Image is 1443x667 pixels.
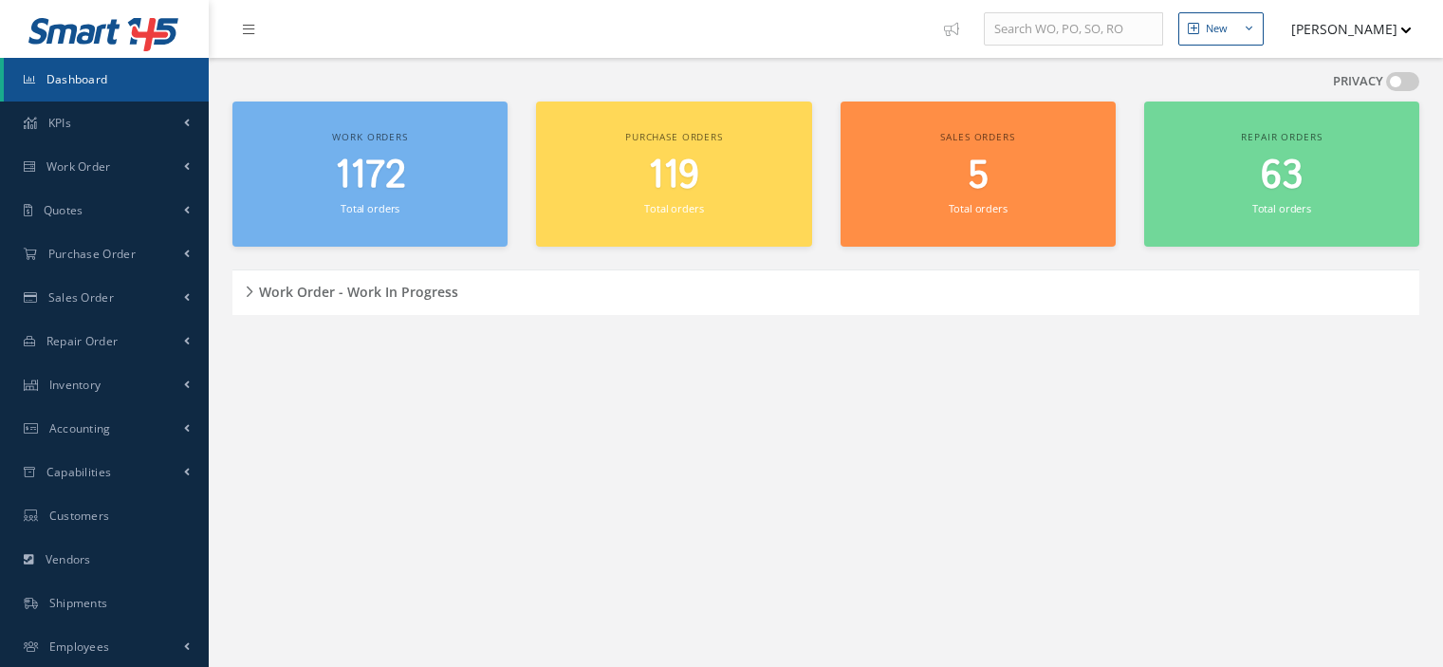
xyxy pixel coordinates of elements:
span: Inventory [49,377,102,393]
button: New [1178,12,1264,46]
span: Repair orders [1241,130,1322,143]
a: Purchase orders 119 Total orders [536,102,811,247]
span: KPIs [48,115,71,131]
span: Purchase orders [625,130,723,143]
small: Total orders [644,201,703,215]
span: 119 [648,149,699,203]
h5: Work Order - Work In Progress [253,278,458,301]
span: Shipments [49,595,108,611]
span: 63 [1261,149,1303,203]
span: Dashboard [46,71,108,87]
span: Accounting [49,420,111,436]
span: Employees [49,639,110,655]
span: Sales Order [48,289,114,306]
span: 5 [968,149,989,203]
span: Vendors [46,551,91,567]
span: 1172 [335,149,406,203]
small: Total orders [1252,201,1311,215]
label: PRIVACY [1333,72,1383,91]
small: Total orders [949,201,1008,215]
span: Sales orders [940,130,1014,143]
a: Repair orders 63 Total orders [1144,102,1419,247]
div: New [1206,21,1228,37]
span: Capabilities [46,464,112,480]
a: Work orders 1172 Total orders [232,102,508,247]
span: Customers [49,508,110,524]
input: Search WO, PO, SO, RO [984,12,1163,46]
a: Sales orders 5 Total orders [841,102,1116,247]
a: Dashboard [4,58,209,102]
button: [PERSON_NAME] [1273,10,1412,47]
span: Repair Order [46,333,119,349]
span: Work Order [46,158,111,175]
span: Purchase Order [48,246,136,262]
span: Quotes [44,202,83,218]
span: Work orders [332,130,407,143]
small: Total orders [341,201,399,215]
